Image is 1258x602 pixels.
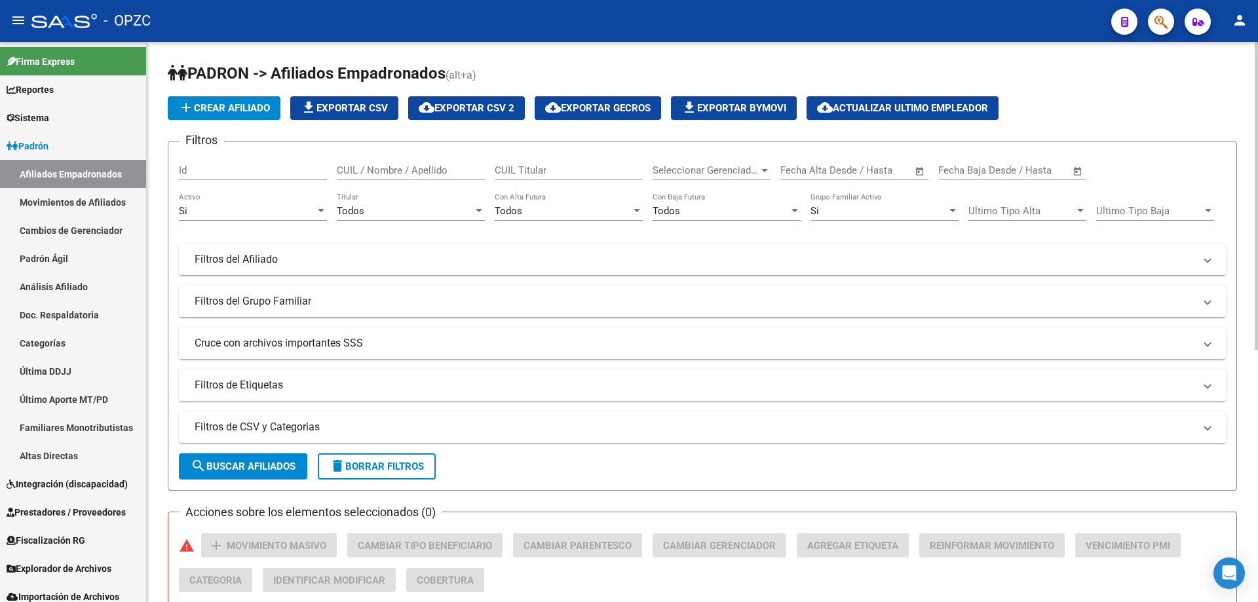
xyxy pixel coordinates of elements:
button: Open calendar [1071,164,1086,179]
span: Movimiento Masivo [227,540,326,552]
button: Exportar GECROS [535,96,661,120]
mat-expansion-panel-header: Filtros del Grupo Familiar [179,286,1226,317]
mat-panel-title: Filtros de CSV y Categorias [195,420,1194,434]
button: Exportar CSV 2 [408,96,525,120]
span: Exportar GECROS [545,102,651,114]
span: Integración (discapacidad) [7,477,128,491]
button: Reinformar Movimiento [919,533,1065,557]
h3: Acciones sobre los elementos seleccionados (0) [179,503,442,521]
span: Cambiar Parentesco [524,540,632,552]
button: Cambiar Tipo Beneficiario [347,533,503,557]
span: Reinformar Movimiento [930,540,1054,552]
span: PADRON -> Afiliados Empadronados [168,64,446,83]
button: Cambiar Parentesco [513,533,642,557]
button: Vencimiento PMI [1075,533,1181,557]
span: Seleccionar Gerenciador [653,164,759,176]
mat-icon: person [1232,12,1248,28]
span: Todos [337,205,364,217]
span: Exportar CSV [301,102,388,114]
span: Cambiar Tipo Beneficiario [358,540,492,552]
span: Reportes [7,83,54,97]
span: Fiscalización RG [7,533,85,548]
mat-icon: file_download [301,100,316,115]
mat-icon: search [191,458,206,474]
mat-expansion-panel-header: Filtros del Afiliado [179,244,1226,275]
span: Sistema [7,111,49,125]
button: Actualizar ultimo Empleador [807,96,999,120]
button: Borrar Filtros [318,453,436,480]
mat-icon: cloud_download [545,100,561,115]
span: Padrón [7,139,48,153]
span: Borrar Filtros [330,461,424,472]
span: Si [179,205,187,217]
span: Exportar CSV 2 [419,102,514,114]
button: Exportar CSV [290,96,398,120]
mat-panel-title: Filtros del Grupo Familiar [195,294,1194,309]
span: Cambiar Gerenciador [663,540,776,552]
mat-expansion-panel-header: Cruce con archivos importantes SSS [179,328,1226,359]
mat-icon: warning [179,538,195,554]
span: Crear Afiliado [178,102,270,114]
span: Todos [653,205,680,217]
mat-icon: file_download [681,100,697,115]
span: Identificar Modificar [273,574,385,586]
mat-panel-title: Cruce con archivos importantes SSS [195,336,1194,350]
mat-icon: add [208,538,224,554]
mat-icon: delete [330,458,345,474]
input: End date [993,164,1056,176]
input: Start date [938,164,981,176]
h3: Filtros [179,131,224,149]
mat-icon: cloud_download [817,100,833,115]
span: Si [810,205,819,217]
button: Identificar Modificar [263,568,396,592]
mat-icon: cloud_download [419,100,434,115]
button: Open calendar [913,164,928,179]
span: Buscar Afiliados [191,461,295,472]
span: Ultimo Tipo Baja [1096,205,1202,217]
mat-expansion-panel-header: Filtros de Etiquetas [179,369,1226,401]
span: - OPZC [104,7,151,35]
mat-icon: add [178,100,194,115]
span: Agregar Etiqueta [807,540,898,552]
button: Buscar Afiliados [179,453,307,480]
button: Exportar Bymovi [671,96,797,120]
span: Exportar Bymovi [681,102,786,114]
button: Agregar Etiqueta [797,533,909,557]
mat-icon: menu [10,12,26,28]
button: Crear Afiliado [168,96,280,120]
button: Movimiento Masivo [201,533,337,557]
button: Cambiar Gerenciador [653,533,786,557]
span: Cobertura [417,574,474,586]
div: Open Intercom Messenger [1213,557,1245,589]
input: Start date [780,164,823,176]
button: Categoria [179,568,252,592]
span: Actualizar ultimo Empleador [817,102,988,114]
span: Vencimiento PMI [1086,540,1170,552]
span: Ultimo Tipo Alta [968,205,1075,217]
mat-panel-title: Filtros de Etiquetas [195,378,1194,392]
span: Firma Express [7,54,75,69]
button: Cobertura [406,568,484,592]
input: End date [835,164,898,176]
span: Todos [495,205,522,217]
mat-expansion-panel-header: Filtros de CSV y Categorias [179,411,1226,443]
mat-panel-title: Filtros del Afiliado [195,252,1194,267]
span: (alt+a) [446,69,476,81]
span: Categoria [189,574,242,586]
span: Explorador de Archivos [7,561,111,576]
span: Prestadores / Proveedores [7,505,126,519]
